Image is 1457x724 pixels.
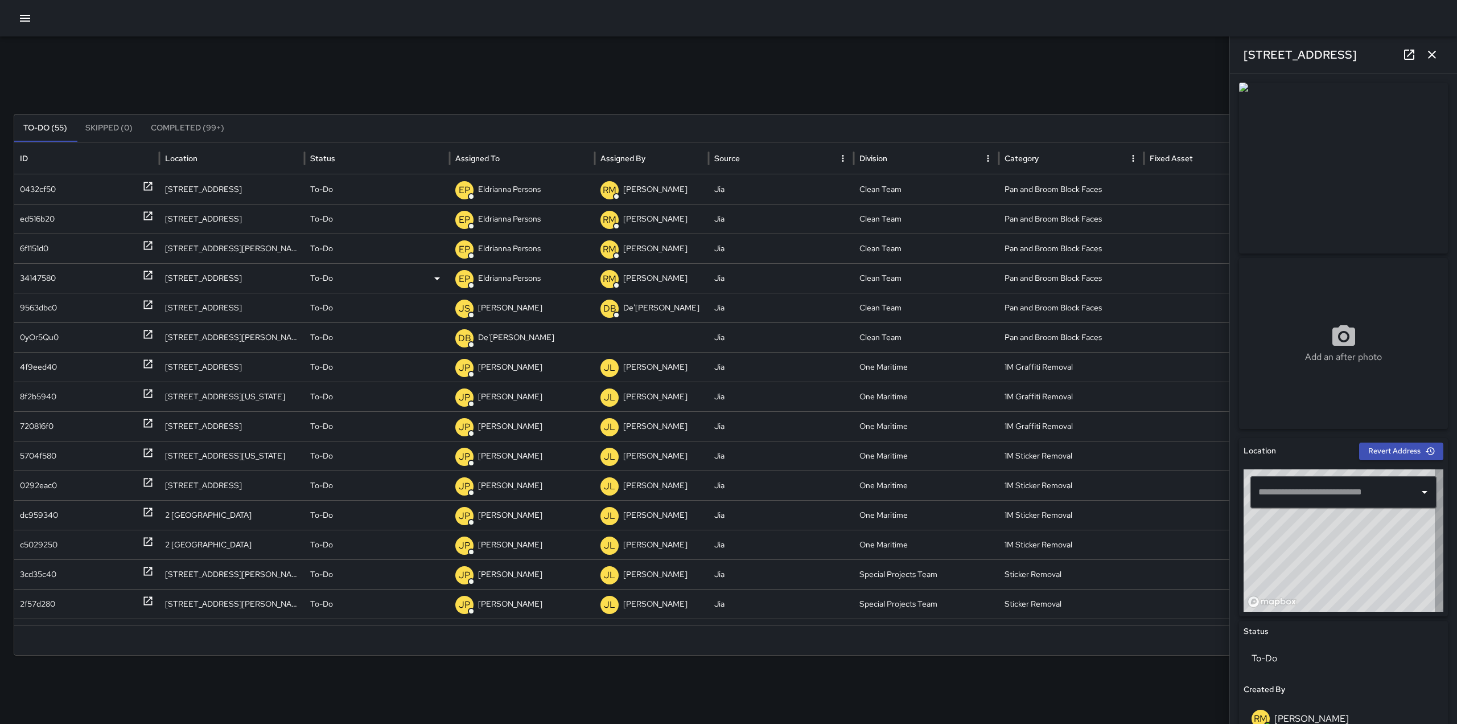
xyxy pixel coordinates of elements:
div: One Maritime [854,471,999,500]
div: Sticker Removal [999,559,1144,589]
div: Jia [709,441,854,471]
p: JP [459,361,470,375]
div: Clean Team [854,234,999,263]
p: To-Do [310,501,333,530]
p: JP [459,509,470,523]
button: Completed (99+) [142,114,233,142]
p: To-Do [310,619,333,648]
div: c5029250 [20,530,57,559]
div: ID [20,153,28,163]
button: Source column menu [835,150,851,166]
div: 348 Pine Street [159,293,304,322]
div: Location [165,153,197,163]
p: Eldrianna Persons [478,175,541,204]
div: 2 Embarcadero Center [159,500,304,530]
div: Clean Team [854,204,999,234]
p: [PERSON_NAME] [623,471,688,500]
p: [PERSON_NAME] [478,471,542,500]
div: 1M Sticker Removal [999,471,1144,500]
p: DB [458,332,471,345]
p: JL [604,361,615,375]
p: JP [459,450,470,464]
p: RM [603,213,616,227]
p: EP [459,213,470,227]
p: [PERSON_NAME] [623,560,688,589]
div: Jia [709,411,854,441]
div: 6f1151d0 [20,234,48,263]
div: Jia [709,174,854,204]
p: JP [459,598,470,612]
p: De'[PERSON_NAME] [623,293,699,322]
p: JS [459,302,470,316]
p: [PERSON_NAME] [623,382,688,411]
p: JL [604,450,615,464]
p: Eldrianna Persons [478,264,541,293]
div: Jia [709,619,854,648]
div: 250 Clay Street [159,411,304,441]
div: Status [310,153,335,163]
div: Jia [709,204,854,234]
div: Clean Team [854,263,999,293]
button: Skipped (0) [76,114,142,142]
p: [PERSON_NAME] [478,530,542,559]
p: [PERSON_NAME] [478,382,542,411]
p: [PERSON_NAME] [623,530,688,559]
div: Special Projects Team [854,559,999,589]
p: RM [603,272,616,286]
p: [PERSON_NAME] [478,412,542,441]
button: Category column menu [1125,150,1141,166]
p: To-Do [310,234,333,263]
p: To-Do [310,175,333,204]
div: One Maritime [854,530,999,559]
div: Clean Team [854,293,999,322]
div: ed516b20 [20,204,55,234]
div: Pan and Broom Block Faces [999,293,1144,322]
p: [PERSON_NAME] [478,590,542,619]
p: [PERSON_NAME] [478,619,542,648]
div: 3cd35c40 [20,560,56,589]
div: Division [859,153,887,163]
div: ba539d70 [20,619,57,648]
div: 1M Sticker Removal [999,441,1144,471]
div: 34147580 [20,264,56,293]
div: 45 Fremont Street [159,174,304,204]
div: Jia [709,234,854,263]
p: To-Do [310,471,333,500]
div: Category [1005,153,1039,163]
p: [PERSON_NAME] [478,560,542,589]
div: 90 Gold Street [159,619,304,648]
div: 5704f580 [20,441,56,471]
div: One Maritime [854,411,999,441]
div: 800 Montgomery Street [159,559,304,589]
p: JL [604,539,615,553]
div: 820 Montgomery Street [159,589,304,619]
p: [PERSON_NAME] [478,501,542,530]
div: Jia [709,559,854,589]
div: 1M Graffiti Removal [999,352,1144,382]
p: JP [459,480,470,493]
p: Eldrianna Persons [478,204,541,234]
div: 5 Stevenson Street [159,234,304,263]
p: JL [604,568,615,582]
div: Jia [709,589,854,619]
div: Source [714,153,740,163]
p: To-Do [310,441,333,471]
div: 2 Embarcadero Center [159,530,304,559]
div: 4f9eed40 [20,353,57,382]
div: dc959340 [20,501,58,530]
p: To-Do [310,412,333,441]
div: Assigned To [455,153,500,163]
p: EP [459,272,470,286]
div: 201-399 Washington Street [159,382,304,411]
p: JL [604,420,615,434]
div: 8f2b5940 [20,382,56,411]
p: To-Do [310,590,333,619]
div: Pan and Broom Block Faces [999,204,1144,234]
div: 9563dbc0 [20,293,57,322]
div: 28 Fremont Street [159,204,304,234]
p: [PERSON_NAME] [623,590,688,619]
p: [PERSON_NAME] [623,353,688,382]
p: JL [604,509,615,523]
div: 1M Graffiti Removal [999,382,1144,411]
div: Graffiti Removal [999,619,1144,648]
